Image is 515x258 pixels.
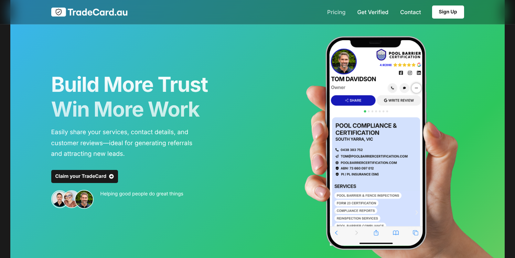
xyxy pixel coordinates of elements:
[432,6,464,19] a: Sign Up
[357,9,389,15] a: Get Verified
[55,174,107,179] span: Claim your TradeCard
[51,127,196,160] p: Easily share your services, contact details, and customer reviews—ideal for generating referrals ...
[100,190,197,198] p: Helping good people do great things
[400,9,421,15] a: Contact
[327,9,345,15] a: Pricing
[51,170,118,183] a: Claim your TradeCard
[51,72,208,122] span: Build More Trust Win More Work
[439,10,457,14] span: Sign Up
